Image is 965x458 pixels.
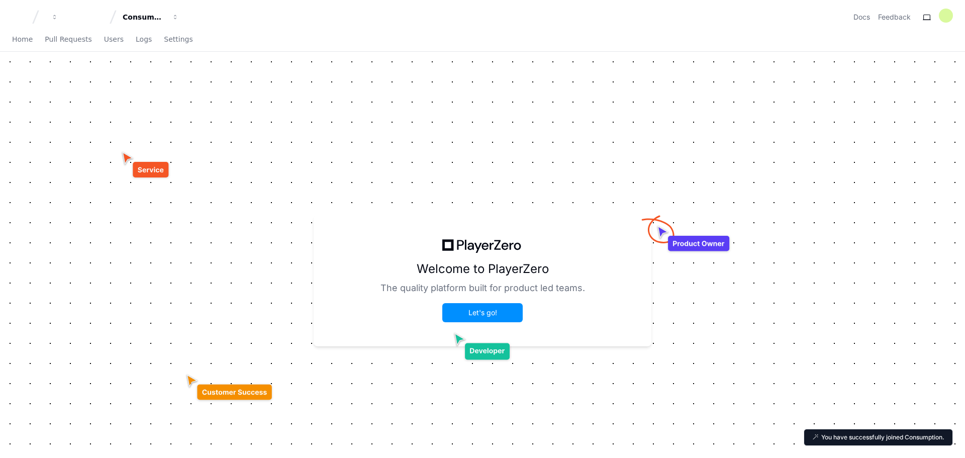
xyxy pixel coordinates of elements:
img: owner.svg [641,215,732,254]
span: Logs [136,36,152,42]
img: developer.svg [453,332,512,362]
button: Feedback [878,12,911,22]
span: Users [104,36,124,42]
button: Let's go! [442,303,523,322]
span: Pylon [100,55,122,63]
a: Logs [136,28,152,51]
span: Settings [164,36,192,42]
img: cs.svg [185,373,274,403]
h1: Welcome to PlayerZero [417,261,549,277]
h1: The quality platform built for product led teams. [380,281,585,295]
a: Docs [853,12,870,22]
span: Pull Requests [45,36,91,42]
a: Pull Requests [45,28,91,51]
img: service.svg [121,151,171,180]
p: You have successfully joined Consumption. [821,433,944,441]
a: Settings [164,28,192,51]
a: Home [12,28,33,51]
button: Consumption [119,8,183,26]
div: Consumption [123,12,166,22]
span: Home [12,36,33,42]
a: Users [104,28,124,51]
a: Powered byPylon [71,55,122,63]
